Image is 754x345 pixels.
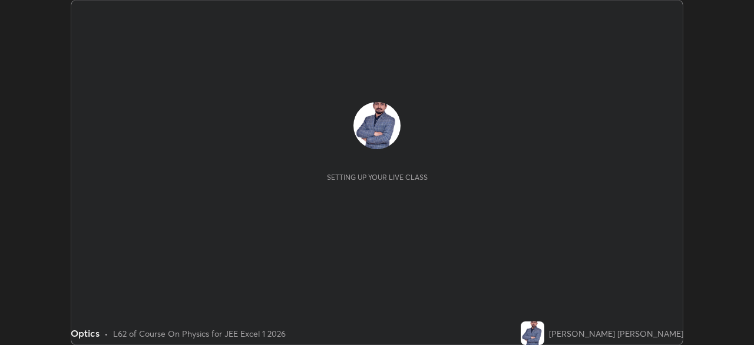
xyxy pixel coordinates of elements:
[104,327,108,340] div: •
[113,327,286,340] div: L62 of Course On Physics for JEE Excel 1 2026
[549,327,683,340] div: [PERSON_NAME] [PERSON_NAME]
[521,321,544,345] img: eb3a979bad86496f9925e30dd98b2782.jpg
[71,326,100,340] div: Optics
[327,173,428,182] div: Setting up your live class
[353,102,401,149] img: eb3a979bad86496f9925e30dd98b2782.jpg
